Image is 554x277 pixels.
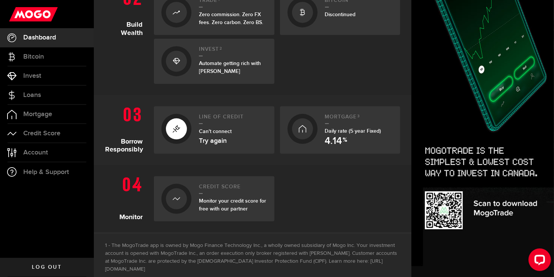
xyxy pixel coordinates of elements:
[343,137,348,146] span: %
[154,39,274,84] a: Invest2Automate getting rich with [PERSON_NAME]
[23,111,52,118] span: Mortgage
[199,198,266,212] span: Monitor your credit score for free with our partner
[220,46,222,51] sup: 2
[199,114,267,124] h2: Line of credit
[325,11,356,18] span: Discontinued
[23,169,69,176] span: Help & Support
[154,106,274,154] a: Line of creditCan't connectTry again
[199,11,263,26] span: Zero commission. Zero FX fees. Zero carbon. Zero BS.
[199,184,267,194] h2: Credit Score
[23,53,44,60] span: Bitcoin
[280,106,400,154] a: Mortgage3Daily rate (5 year Fixed) 4.14 %
[199,127,267,144] div: Can't connect
[325,114,393,124] h2: Mortgage
[325,128,381,134] span: Daily rate (5 year Fixed)
[325,136,342,146] span: 4.14
[199,46,267,56] h2: Invest
[358,114,360,118] sup: 3
[154,176,274,221] a: Credit ScoreMonitor your credit score for free with our partner
[522,245,554,277] iframe: LiveChat chat widget
[23,92,41,98] span: Loans
[105,173,148,221] h1: Monitor
[23,149,48,156] span: Account
[23,73,41,79] span: Invest
[32,265,62,270] span: Log out
[105,242,400,273] li: The MogoTrade app is owned by Mogo Finance Technology Inc., a wholly owned subsidiary of Mogo Inc...
[199,138,227,144] a: Try again
[23,130,60,137] span: Credit Score
[23,34,56,41] span: Dashboard
[199,60,261,74] span: Automate getting rich with [PERSON_NAME]
[105,103,148,154] h1: Borrow Responsibly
